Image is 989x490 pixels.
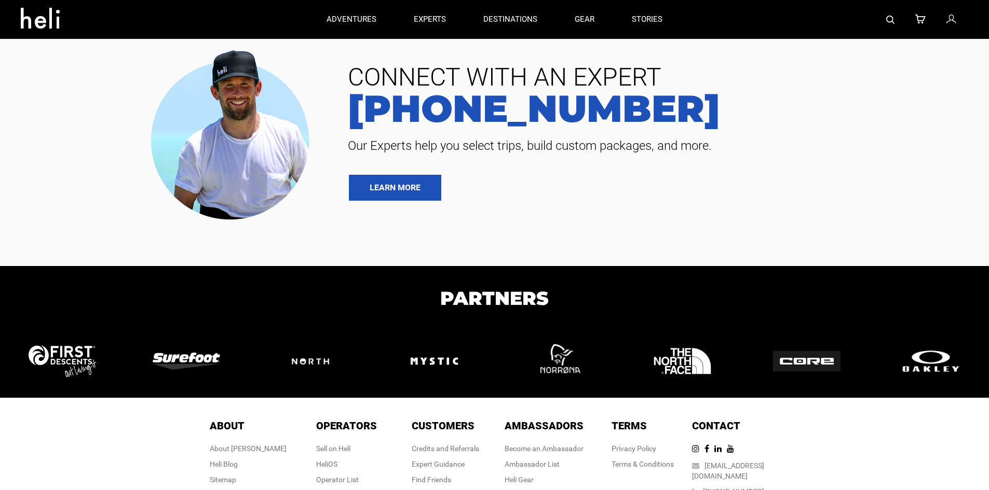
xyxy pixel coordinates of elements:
[505,459,584,469] div: Ambassador List
[526,329,591,394] img: logo
[412,419,475,432] span: Customers
[886,16,895,24] img: search-bar-icon.svg
[412,460,465,468] a: Expert Guidance
[316,443,377,454] div: Sell on Heli
[340,90,973,127] a: [PHONE_NUMBER]
[210,474,287,485] div: Sitemap
[773,351,841,372] img: logo
[316,474,377,485] div: Operator List
[316,419,377,432] span: Operators
[153,353,220,369] img: logo
[505,475,534,484] a: Heli Gear
[692,461,764,480] a: [EMAIL_ADDRESS][DOMAIN_NAME]
[612,444,656,453] a: Privacy Policy
[483,14,537,25] p: destinations
[316,460,337,468] a: HeliOS
[505,444,584,453] a: Become an Ambassador
[612,419,647,432] span: Terms
[412,444,479,453] a: Credits and Referrals
[277,344,344,379] img: logo
[210,419,245,432] span: About
[650,329,715,394] img: logo
[692,419,740,432] span: Contact
[349,175,441,201] a: LEARN MORE
[402,329,467,394] img: logo
[897,348,965,374] img: logo
[340,137,973,154] span: Our Experts help you select trips, build custom packages, and more.
[210,443,287,454] div: About [PERSON_NAME]
[340,65,973,90] span: CONNECT WITH AN EXPERT
[327,14,376,25] p: adventures
[210,460,238,468] a: Heli Blog
[612,460,674,468] a: Terms & Conditions
[412,474,479,485] div: Find Friends
[29,345,96,376] img: logo
[414,14,446,25] p: experts
[143,41,324,225] img: contact our team
[505,419,584,432] span: Ambassadors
